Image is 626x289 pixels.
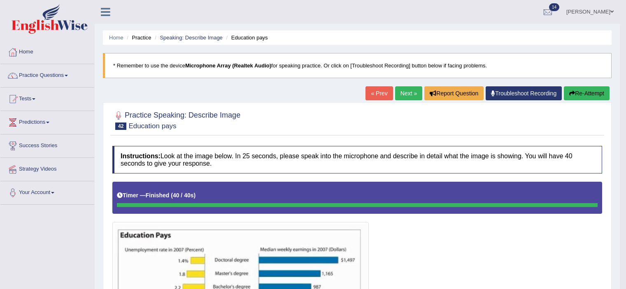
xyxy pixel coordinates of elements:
[0,158,94,178] a: Strategy Videos
[112,109,240,130] h2: Practice Speaking: Describe Image
[103,53,612,78] blockquote: * Remember to use the device for speaking practice. Or click on [Troubleshoot Recording] button b...
[0,88,94,108] a: Tests
[0,64,94,85] a: Practice Questions
[424,86,484,100] button: Report Question
[194,192,196,199] b: )
[0,134,94,155] a: Success Stories
[486,86,562,100] a: Troubleshoot Recording
[224,34,268,42] li: Education pays
[171,192,173,199] b: (
[117,192,195,199] h5: Timer —
[0,181,94,202] a: Your Account
[185,62,271,69] b: Microphone Array (Realtek Audio)
[173,192,194,199] b: 40 / 40s
[112,146,602,173] h4: Look at the image below. In 25 seconds, please speak into the microphone and describe in detail w...
[564,86,610,100] button: Re-Attempt
[146,192,170,199] b: Finished
[109,35,123,41] a: Home
[125,34,151,42] li: Practice
[115,123,126,130] span: 42
[160,35,222,41] a: Speaking: Describe Image
[128,122,176,130] small: Education pays
[121,153,161,160] b: Instructions:
[395,86,422,100] a: Next »
[549,3,559,11] span: 14
[365,86,393,100] a: « Prev
[0,111,94,132] a: Predictions
[0,41,94,61] a: Home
